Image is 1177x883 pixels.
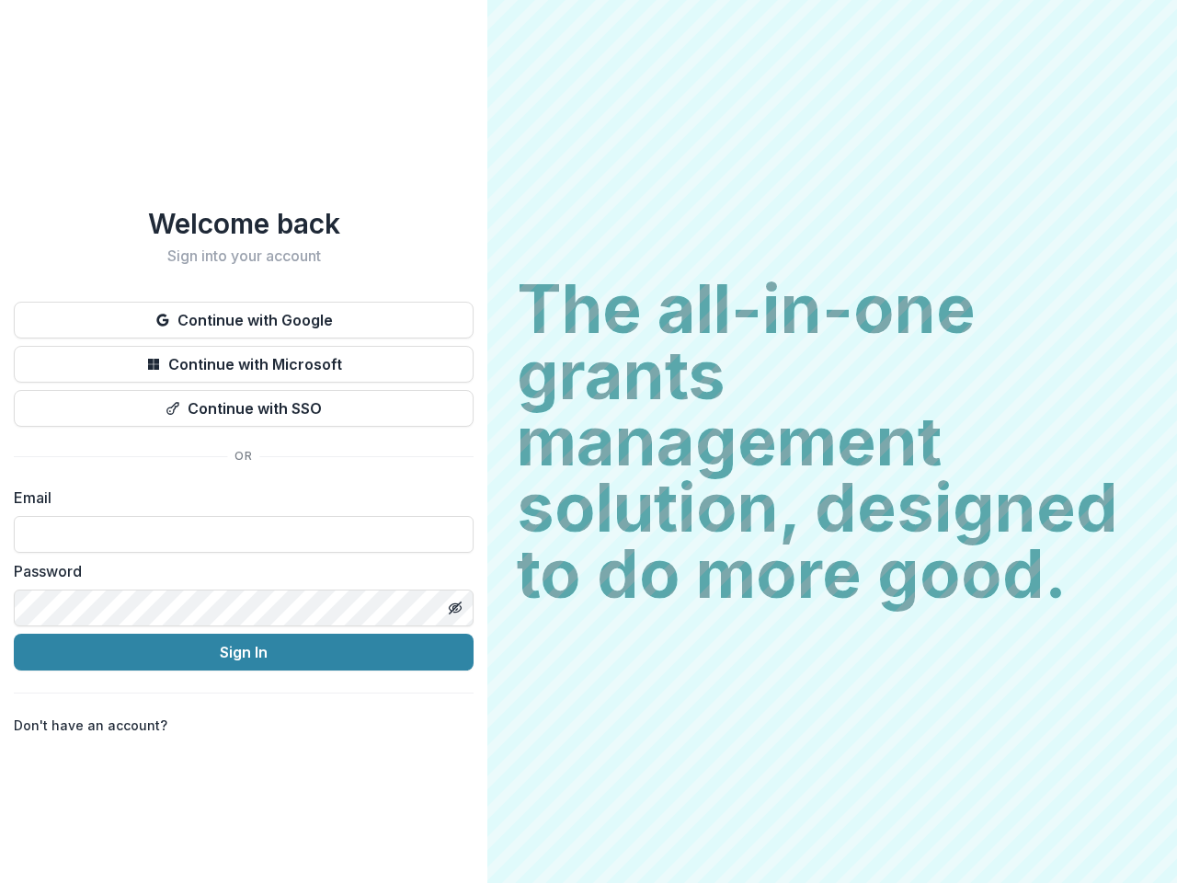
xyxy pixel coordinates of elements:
[14,302,474,338] button: Continue with Google
[440,593,470,623] button: Toggle password visibility
[14,560,463,582] label: Password
[14,207,474,240] h1: Welcome back
[14,247,474,265] h2: Sign into your account
[14,634,474,671] button: Sign In
[14,716,167,735] p: Don't have an account?
[14,390,474,427] button: Continue with SSO
[14,346,474,383] button: Continue with Microsoft
[14,487,463,509] label: Email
